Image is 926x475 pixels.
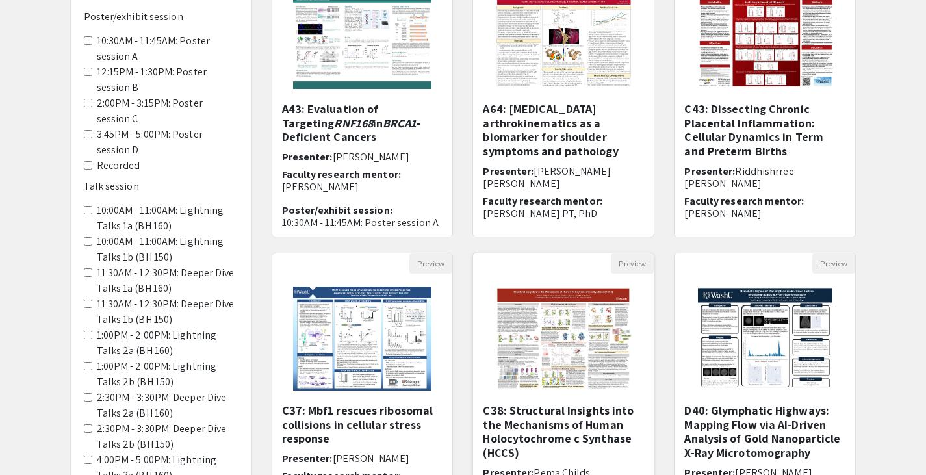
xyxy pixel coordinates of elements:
h5: D40: Glymphatic Highways: Mapping Flow via AI-Driven Analysis of Gold Nanoparticle X-Ray Microtom... [684,404,845,459]
h5: C37: Mbf1 rescues ribosomal collisions in cellular stress response [282,404,443,446]
h6: Presenter: [684,165,845,190]
span: [PERSON_NAME] [PERSON_NAME] [483,164,610,190]
span: Faculty research mentor: [483,194,602,208]
label: 2:30PM - 3:30PM: Deeper Dive Talks 2b (BH 150) [97,421,238,452]
img: <p>D40: Glymphatic Highways: Mapping Flow via AI-Driven Analysis of Gold Nanoparticle X-Ray Micro... [685,274,845,404]
span: Faculty research mentor: [684,194,803,208]
span: Poster/exhibit session: [282,203,392,217]
label: 1:00PM - 2:00PM: Lightning Talks 2b (BH 150) [97,359,238,390]
h6: Poster/exhibit session [84,10,238,23]
h6: Presenter: [282,452,443,465]
label: 3:45PM - 5:00PM: Poster session D [97,127,238,158]
span: [PERSON_NAME] [333,150,409,164]
span: Riddhishrree [PERSON_NAME] [684,164,793,190]
button: Preview [611,253,654,274]
label: 10:00AM - 11:00AM: Lightning Talks 1b (BH 150) [97,234,238,265]
img: <p>C38: Structural Insights into the Mechanisms of Human Holocytochrome c Synthase (HCCS)</p> [482,274,646,404]
h5: C43: Dissecting Chronic Placental Inflammation: Cellular Dynamics in Term and Preterm Births​ [684,102,845,158]
label: 11:30AM - 12:30PM: Deeper Dive Talks 1b (BH 150) [97,296,238,327]
iframe: Chat [10,417,55,465]
label: 12:15PM - 1:30PM: Poster session B [97,64,238,96]
img: <p>C37: Mbf1 rescues ribosomal collisions in cellular stress response</p> [280,274,444,404]
label: 2:30PM - 3:30PM: Deeper Dive Talks 2a (BH 160) [97,390,238,421]
label: 10:00AM - 11:00AM: Lightning Talks 1a (BH 160) [97,203,238,234]
em: BRCA1 [383,116,417,131]
h6: Presenter: [483,165,644,190]
button: Preview [812,253,855,274]
p: 10:30AM - 11:45AM: Poster session A [282,216,443,229]
label: 1:00PM - 2:00PM: Lightning Talks 2a (BH 160) [97,327,238,359]
p: [PERSON_NAME] [684,207,845,220]
h6: Talk session [84,180,238,192]
em: RNF168 [334,116,373,131]
h5: A64: [MEDICAL_DATA] arthrokinematics as a biomarker for shoulder symptoms and pathology [483,102,644,158]
button: Preview [409,253,452,274]
span: [PERSON_NAME] [333,452,409,465]
label: Recorded [97,158,140,173]
h5: A43: Evaluation of Targeting in -Deficient Cancers [282,102,443,144]
h6: Presenter: [282,151,443,163]
p: [PERSON_NAME] PT, PhD [483,207,644,220]
h5: C38: Structural Insights into the Mechanisms of Human Holocytochrome c Synthase (HCCS) [483,404,644,459]
label: 11:30AM - 12:30PM: Deeper Dive Talks 1a (BH 160) [97,265,238,296]
label: 10:30AM - 11:45AM: Poster session A [97,33,238,64]
label: 2:00PM - 3:15PM: Poster session C [97,96,238,127]
span: Faculty research mentor: [282,168,401,181]
p: [PERSON_NAME] [282,181,443,193]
